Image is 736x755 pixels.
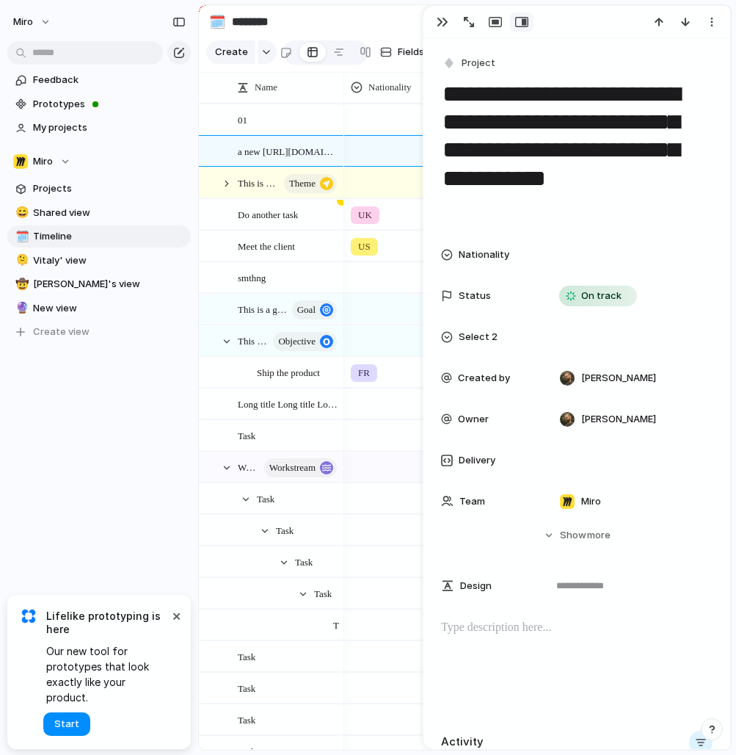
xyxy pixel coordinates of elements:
[462,56,495,71] span: Project
[273,332,337,351] button: objective
[54,717,79,731] span: Start
[441,522,713,549] button: Showmore
[43,712,90,736] button: Start
[15,300,26,317] div: 🔮
[7,273,191,295] a: 🤠[PERSON_NAME]'s view
[33,253,186,268] span: Vitaly' view
[238,458,260,475] span: Workstream #1
[15,228,26,245] div: 🗓️
[581,289,622,303] span: On track
[289,173,316,194] span: theme
[297,300,316,320] span: goal
[13,229,28,244] button: 🗓️
[13,253,28,268] button: 🫠
[459,289,491,303] span: Status
[264,458,337,477] button: workstream
[581,412,656,427] span: [PERSON_NAME]
[7,10,59,34] button: miro
[459,453,495,468] span: Delivery
[255,80,277,95] span: Name
[441,734,484,751] h2: Activity
[33,301,186,316] span: New view
[238,711,255,728] span: Task
[206,40,255,64] button: Create
[459,248,509,262] span: Nationality
[459,494,485,509] span: Team
[7,321,191,343] button: Create view
[209,12,225,32] div: 🗓️
[238,174,280,191] span: This is a themeThis is a themeThis is a themeThis is a themeThis is a themeThis is a themeThis is...
[440,53,500,74] button: Project
[15,204,26,221] div: 😄
[167,607,185,624] button: Dismiss
[13,301,28,316] button: 🔮
[46,610,169,636] span: Lifelike prototyping is here
[33,97,186,112] span: Prototypes
[238,237,295,254] span: Meet the client
[7,250,191,272] a: 🫠Vitaly' view
[7,178,191,200] a: Projects
[238,206,298,223] span: Do another task
[374,40,430,64] button: Fields
[358,208,372,223] span: UK
[7,93,191,115] a: Prototypes
[560,528,586,543] span: Show
[33,277,186,292] span: [PERSON_NAME]'s view
[587,528,611,543] span: more
[458,412,489,427] span: Owner
[368,80,412,95] span: Nationality
[33,206,186,220] span: Shared view
[292,300,337,319] button: goal
[269,458,316,478] span: workstream
[205,10,229,34] button: 🗓️
[33,229,186,244] span: Timeline
[581,371,656,386] span: [PERSON_NAME]
[358,239,371,254] span: US
[459,330,498,344] span: Select 2
[238,395,339,412] span: Long title Long title Long title Long title Long title Long title Long title Long title Long titl...
[7,297,191,319] a: 🔮New view
[15,276,26,293] div: 🤠
[33,73,186,87] span: Feedback
[7,151,191,173] button: Miro
[13,277,28,292] button: 🤠
[238,427,255,444] span: Task
[7,202,191,224] a: 😄Shared view
[238,648,255,665] span: Task
[295,553,313,570] span: Task
[333,616,339,633] span: Task
[257,364,320,380] span: Ship the product
[13,15,33,29] span: miro
[358,366,370,380] span: FR
[238,269,266,286] span: smthng
[46,643,169,705] span: Our new tool for prototypes that look exactly like your product.
[33,181,186,196] span: Projects
[33,120,186,135] span: My projects
[15,252,26,269] div: 🫠
[238,679,255,696] span: Task
[276,521,294,538] span: Task
[7,225,191,248] a: 🗓️Timeline
[33,325,90,339] span: Create view
[238,142,339,159] span: a new [URL][DOMAIN_NAME]
[458,371,510,386] span: Created by
[398,45,424,59] span: Fields
[238,300,288,317] span: This is a goal
[215,45,248,59] span: Create
[284,174,337,193] button: theme
[238,111,247,128] span: 01
[581,494,601,509] span: Miro
[7,69,191,91] a: Feedback
[13,206,28,220] button: 😄
[238,332,269,349] span: This is my second goal
[460,579,492,593] span: Design
[257,490,274,507] span: Task
[278,331,316,352] span: objective
[314,585,332,602] span: Task
[7,117,191,139] a: My projects
[33,154,53,169] span: Miro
